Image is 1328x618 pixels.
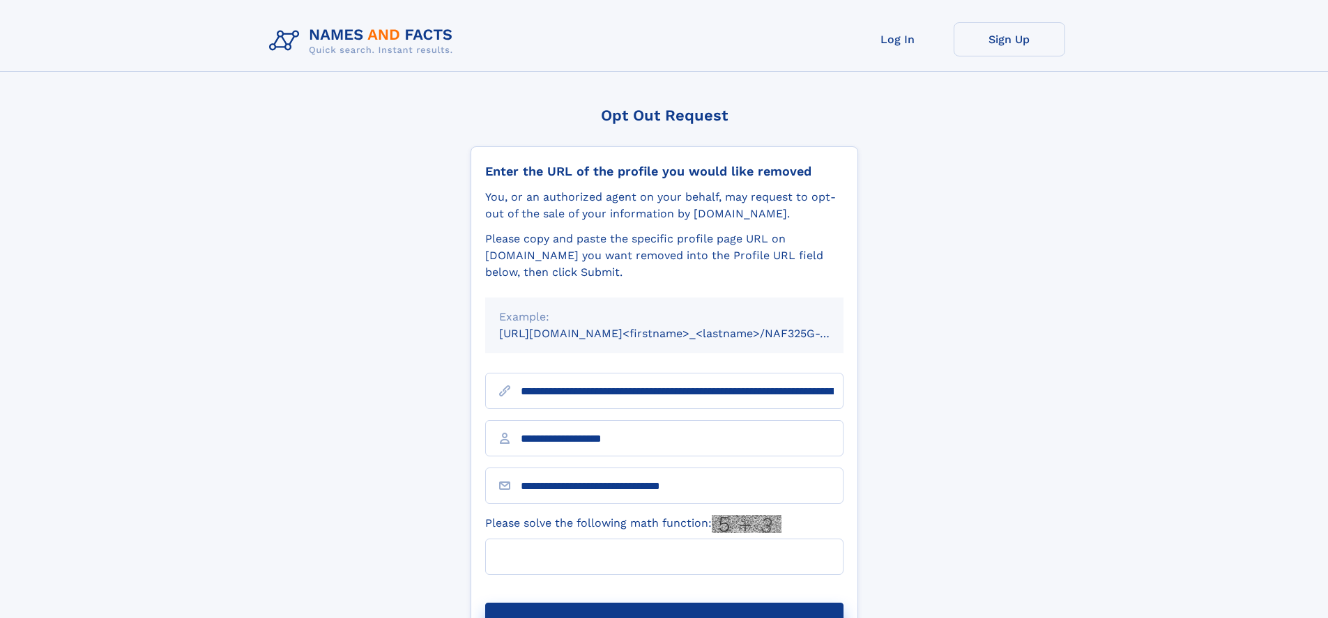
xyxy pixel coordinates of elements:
div: Please copy and paste the specific profile page URL on [DOMAIN_NAME] you want removed into the Pr... [485,231,844,281]
div: Enter the URL of the profile you would like removed [485,164,844,179]
label: Please solve the following math function: [485,515,781,533]
small: [URL][DOMAIN_NAME]<firstname>_<lastname>/NAF325G-xxxxxxxx [499,327,870,340]
a: Sign Up [954,22,1065,56]
a: Log In [842,22,954,56]
div: Example: [499,309,830,325]
div: You, or an authorized agent on your behalf, may request to opt-out of the sale of your informatio... [485,189,844,222]
div: Opt Out Request [471,107,858,124]
img: Logo Names and Facts [264,22,464,60]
